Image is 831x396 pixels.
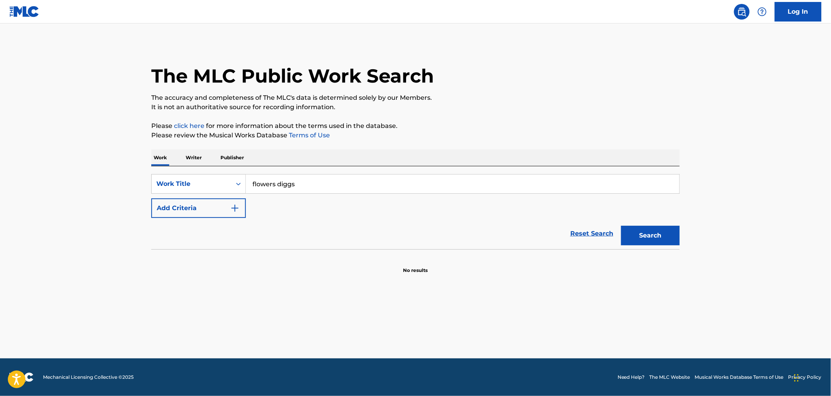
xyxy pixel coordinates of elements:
p: Writer [183,149,204,166]
img: logo [9,373,34,382]
img: search [737,7,747,16]
p: Please for more information about the terms used in the database. [151,121,680,131]
a: click here [174,122,204,130]
p: Publisher [218,149,246,166]
a: Privacy Policy [788,374,822,381]
a: Public Search [734,4,750,20]
h1: The MLC Public Work Search [151,64,434,88]
a: Need Help? [618,374,645,381]
p: No results [403,257,428,274]
a: Reset Search [566,225,617,242]
button: Search [621,226,680,245]
iframe: Chat Widget [792,358,831,396]
img: MLC Logo [9,6,39,17]
a: Musical Works Database Terms of Use [695,374,784,381]
p: It is not an authoritative source for recording information. [151,103,680,112]
p: Please review the Musical Works Database [151,131,680,140]
span: Mechanical Licensing Collective © 2025 [43,374,134,381]
div: Work Title [156,179,227,189]
a: The MLC Website [650,374,690,381]
p: Work [151,149,169,166]
img: 9d2ae6d4665cec9f34b9.svg [230,203,240,213]
a: Log In [775,2,822,22]
div: Drag [794,366,799,390]
form: Search Form [151,174,680,249]
img: help [758,7,767,16]
div: Help [754,4,770,20]
a: Terms of Use [287,131,330,139]
button: Add Criteria [151,198,246,218]
p: The accuracy and completeness of The MLC's data is determined solely by our Members. [151,93,680,103]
